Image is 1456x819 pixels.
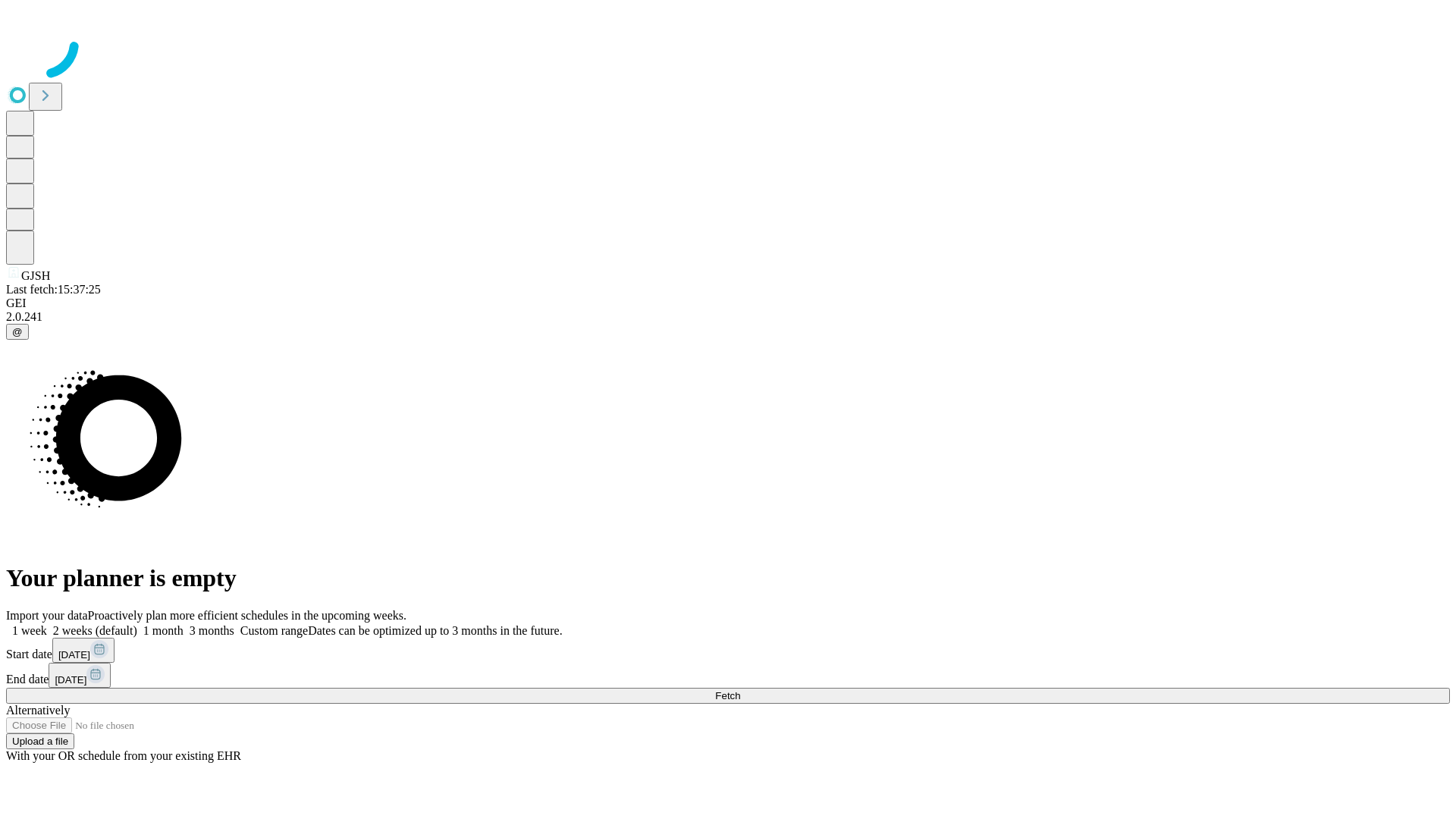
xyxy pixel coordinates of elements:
[21,269,50,282] span: GJSH
[6,324,29,340] button: @
[6,663,1450,688] div: End date
[308,624,562,637] span: Dates can be optimized up to 3 months in the future.
[6,749,241,762] span: With your OR schedule from your existing EHR
[6,564,1450,592] h1: Your planner is empty
[240,624,308,637] span: Custom range
[6,310,1450,324] div: 2.0.241
[88,609,406,622] span: Proactively plan more efficient schedules in the upcoming weeks.
[58,649,90,661] span: [DATE]
[12,326,23,337] span: @
[53,624,137,637] span: 2 weeks (default)
[6,609,88,622] span: Import your data
[6,297,1450,310] div: GEI
[6,283,101,296] span: Last fetch: 15:37:25
[6,638,1450,663] div: Start date
[6,704,70,717] span: Alternatively
[12,624,47,637] span: 1 week
[49,663,111,688] button: [DATE]
[6,688,1450,704] button: Fetch
[715,690,740,701] span: Fetch
[190,624,234,637] span: 3 months
[55,674,86,686] span: [DATE]
[143,624,184,637] span: 1 month
[6,733,74,749] button: Upload a file
[52,638,115,663] button: [DATE]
